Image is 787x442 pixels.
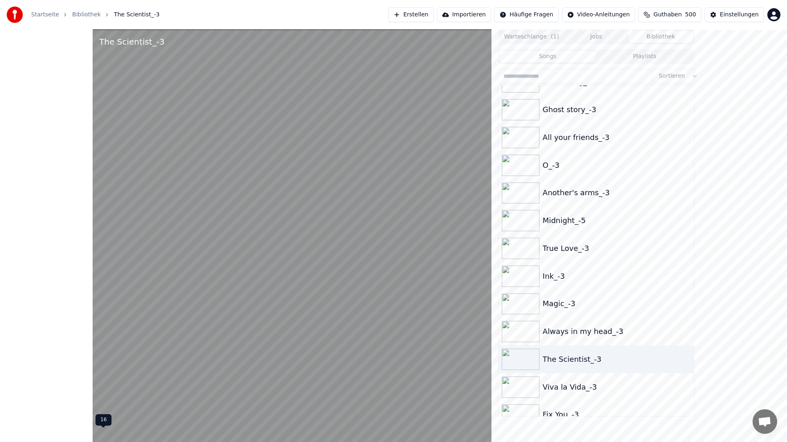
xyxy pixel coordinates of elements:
[564,31,629,43] button: Jobs
[114,11,160,19] span: The Scientist_-3
[543,326,691,337] div: Always in my head_-3
[99,36,164,47] div: The Scientist_-3
[705,7,764,22] button: Einstellungen
[72,11,101,19] a: Bibliothek
[543,160,691,171] div: O_-3
[437,7,491,22] button: Importieren
[494,7,559,22] button: Häufige Fragen
[543,132,691,143] div: All your friends_-3
[7,7,23,23] img: youka
[543,354,691,365] div: The Scientist_-3
[543,271,691,282] div: Ink_-3
[96,414,111,426] div: 16
[543,215,691,226] div: Midnight_-5
[543,243,691,254] div: True Love_-3
[388,7,434,22] button: Erstellen
[685,11,696,19] span: 500
[543,381,691,393] div: Viva la Vida_-3
[659,72,685,80] span: Sortieren
[499,51,596,63] button: Songs
[551,33,559,41] span: ( 1 )
[653,11,682,19] span: Guthaben
[638,7,701,22] button: Guthaben500
[596,51,693,63] button: Playlists
[31,11,59,19] a: Startseite
[543,409,691,420] div: Fix You_-3
[628,31,693,43] button: Bibliothek
[543,187,691,198] div: Another's arms_-3
[543,104,691,115] div: Ghost story_-3
[31,11,160,19] nav: breadcrumb
[720,11,759,19] div: Einstellungen
[543,298,691,309] div: Magic_-3
[499,31,564,43] button: Warteschlange
[753,409,777,434] div: Chat öffnen
[562,7,635,22] button: Video-Anleitungen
